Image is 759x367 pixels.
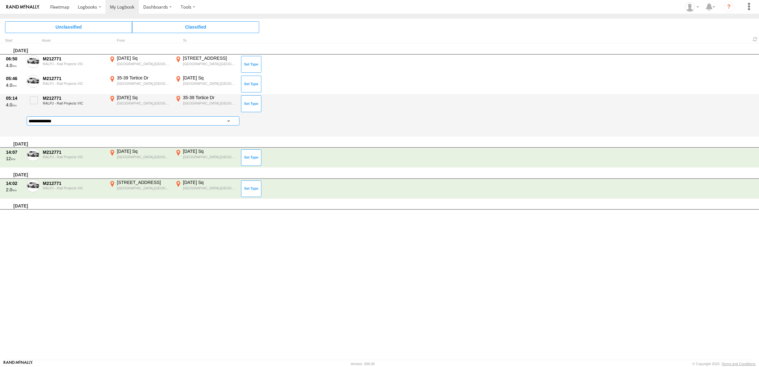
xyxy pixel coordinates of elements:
label: Click to View Event Location [108,75,171,93]
a: Terms and Conditions [722,362,756,366]
div: Andrew Stead [683,2,701,12]
div: To [174,39,238,42]
div: 14:07 [6,149,23,155]
div: [GEOGRAPHIC_DATA],[GEOGRAPHIC_DATA] [117,186,171,190]
div: [STREET_ADDRESS] [117,180,171,185]
div: 14:02 [6,180,23,186]
div: 4.0 [6,82,23,88]
div: M212771 [43,56,104,62]
div: [GEOGRAPHIC_DATA],[GEOGRAPHIC_DATA] [183,101,237,105]
label: Click to View Event Location [108,95,171,113]
div: [DATE] Sq [183,180,237,185]
div: 35-39 Tortice Dr [183,95,237,100]
div: [GEOGRAPHIC_DATA],[GEOGRAPHIC_DATA] [183,186,237,190]
label: Click to View Event Location [174,95,238,113]
div: [GEOGRAPHIC_DATA],[GEOGRAPHIC_DATA] [183,81,237,86]
div: [DATE] Sq [117,95,171,100]
div: Asset [42,39,105,42]
div: 4.0 [6,102,23,108]
i: ? [724,2,734,12]
div: From [108,39,171,42]
div: [GEOGRAPHIC_DATA],[GEOGRAPHIC_DATA] [183,62,237,66]
div: RALPJ - Rail Projects VIC [43,62,104,66]
label: Click to View Event Location [108,148,171,167]
div: M212771 [43,180,104,186]
label: Click to View Event Location [174,55,238,74]
button: Click to Set [241,95,261,112]
label: Click to View Event Location [174,148,238,167]
label: Click to View Event Location [174,75,238,93]
label: Click to View Event Location [174,180,238,198]
div: 06:50 [6,56,23,62]
div: [GEOGRAPHIC_DATA],[GEOGRAPHIC_DATA] [117,155,171,159]
div: [DATE] Sq [183,148,237,154]
div: M212771 [43,95,104,101]
button: Click to Set [241,56,261,72]
div: 4.0 [6,63,23,68]
div: RALPJ - Rail Projects VIC [43,155,104,159]
div: RALPJ - Rail Projects VIC [43,186,104,190]
div: [STREET_ADDRESS] [183,55,237,61]
button: Click to Set [241,149,261,166]
div: Click to Sort [5,39,24,42]
div: M212771 [43,149,104,155]
div: 05:46 [6,76,23,81]
div: [DATE] Sq [117,148,171,154]
span: Refresh [751,36,759,42]
span: Click to view Classified Trips [132,21,259,33]
div: 35-39 Tortice Dr [117,75,171,81]
div: [GEOGRAPHIC_DATA],[GEOGRAPHIC_DATA] [183,155,237,159]
button: Click to Set [241,76,261,92]
div: 12 [6,156,23,161]
div: [DATE] Sq [183,75,237,81]
div: RALPJ - Rail Projects VIC [43,101,104,105]
button: Click to Set [241,180,261,197]
img: rand-logo.svg [6,5,39,9]
div: [DATE] Sq [117,55,171,61]
div: [GEOGRAPHIC_DATA],[GEOGRAPHIC_DATA] [117,81,171,86]
label: Click to View Event Location [108,180,171,198]
div: Version: 306.00 [351,362,375,366]
span: Click to view Unclassified Trips [5,21,132,33]
div: 2.0 [6,187,23,193]
a: Visit our Website [3,361,33,367]
div: RALPJ - Rail Projects VIC [43,82,104,85]
label: Click to View Event Location [108,55,171,74]
div: 05:14 [6,95,23,101]
div: M212771 [43,76,104,81]
div: [GEOGRAPHIC_DATA],[GEOGRAPHIC_DATA] [117,62,171,66]
div: [GEOGRAPHIC_DATA],[GEOGRAPHIC_DATA] [117,101,171,105]
div: © Copyright 2025 - [692,362,756,366]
